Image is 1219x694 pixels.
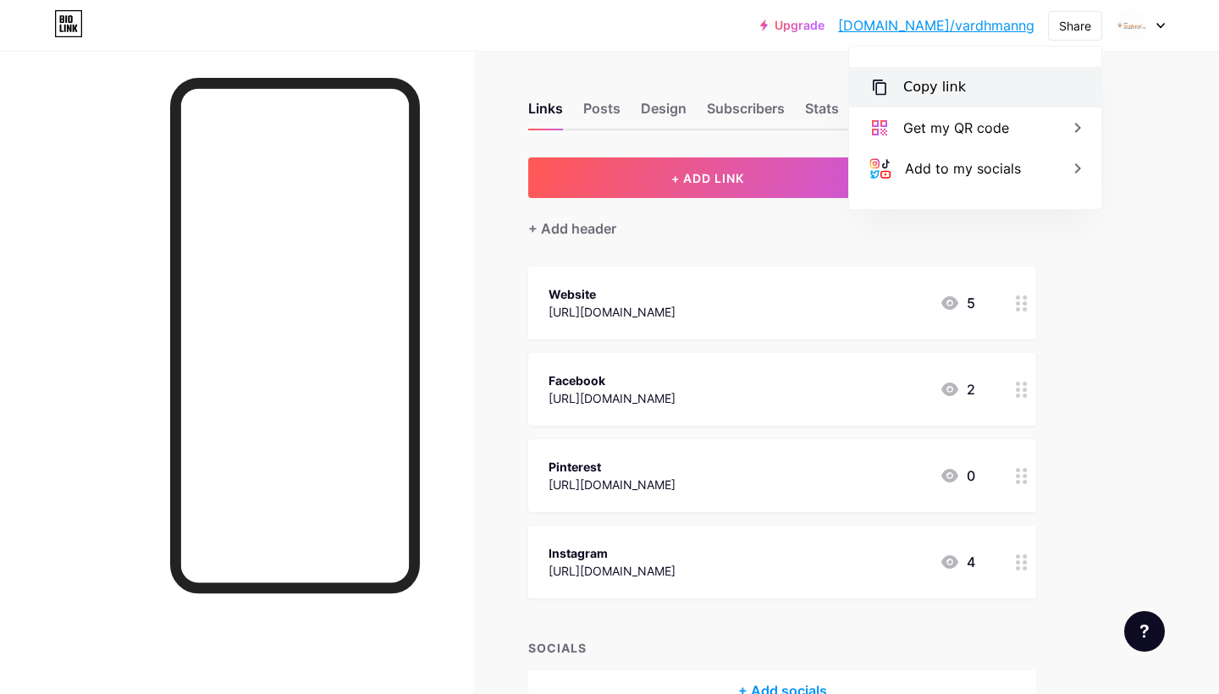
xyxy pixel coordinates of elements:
div: Posts [583,98,621,129]
div: Design [641,98,687,129]
div: Add to my socials [905,158,1021,179]
div: Share [1059,17,1091,35]
div: [URL][DOMAIN_NAME] [549,562,676,580]
div: SOCIALS [528,639,1036,657]
div: Facebook [549,372,676,389]
span: + ADD LINK [671,171,744,185]
div: Get my QR code [903,118,1009,138]
div: [URL][DOMAIN_NAME] [549,476,676,493]
div: [URL][DOMAIN_NAME] [549,303,676,321]
div: Stats [805,98,839,129]
div: Subscribers [707,98,785,129]
div: Links [528,98,563,129]
div: 2 [940,379,975,399]
div: Copy link [903,77,966,97]
a: Upgrade [760,19,825,32]
div: Pinterest [549,458,676,476]
button: + ADD LINK [528,157,888,198]
div: 0 [940,465,975,486]
a: [DOMAIN_NAME]/vardhmanng [838,15,1034,36]
div: + Add header [528,218,616,239]
img: vardhmansocialmedia [1115,9,1147,41]
div: [URL][DOMAIN_NAME] [549,389,676,407]
div: Instagram [549,544,676,562]
div: 5 [940,293,975,313]
div: 4 [940,552,975,572]
div: Website [549,285,676,303]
